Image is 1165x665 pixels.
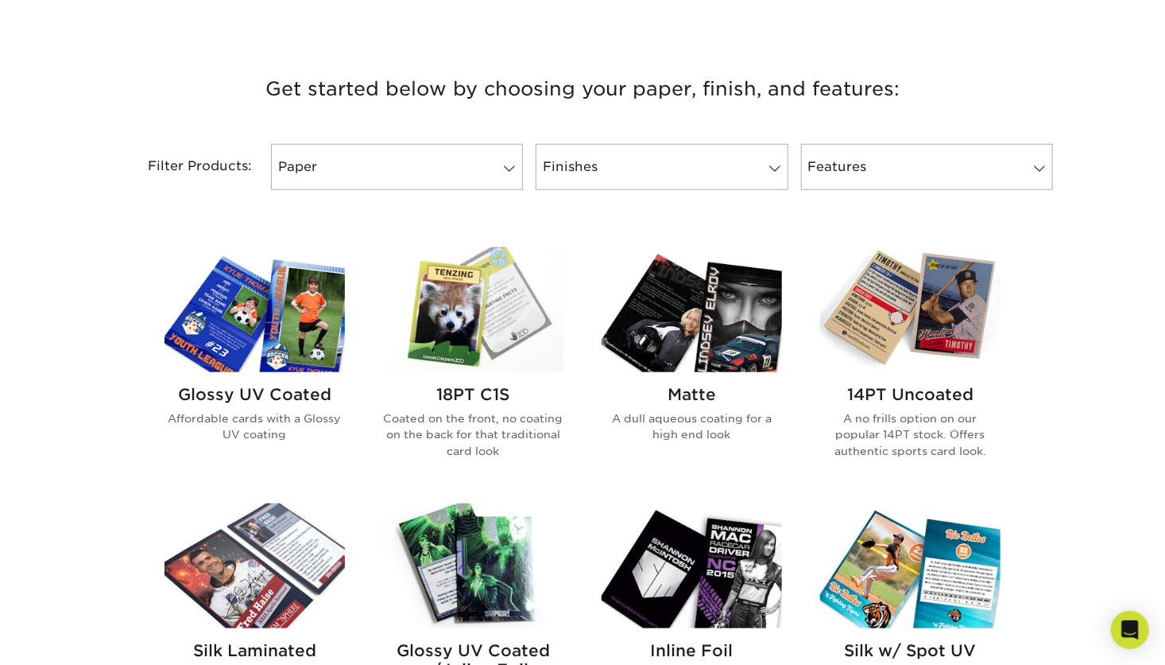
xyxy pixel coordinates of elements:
a: Paper [271,144,523,190]
a: Glossy UV Coated Trading Cards Glossy UV Coated Affordable cards with a Glossy UV coating [164,247,345,484]
img: 18PT C1S Trading Cards [383,247,563,372]
p: Coated on the front, no coating on the back for that traditional card look [383,410,563,459]
img: 14PT Uncoated Trading Cards [820,247,1001,372]
img: Glossy UV Coated w/ Inline Foil Trading Cards [383,504,563,628]
a: Features [801,144,1053,190]
a: 18PT C1S Trading Cards 18PT C1S Coated on the front, no coating on the back for that traditional ... [383,247,563,484]
h2: 18PT C1S [383,385,563,404]
h2: Silk w/ Spot UV [820,641,1001,660]
h2: Silk Laminated [164,641,345,660]
img: Silk Laminated Trading Cards [164,504,345,628]
p: Affordable cards with a Glossy UV coating [164,410,345,443]
img: Inline Foil Trading Cards [602,504,782,628]
h2: Glossy UV Coated [164,385,345,404]
img: Matte Trading Cards [602,247,782,372]
div: Open Intercom Messenger [1111,611,1149,649]
div: Filter Products: [106,144,265,190]
a: 14PT Uncoated Trading Cards 14PT Uncoated A no frills option on our popular 14PT stock. Offers au... [820,247,1001,484]
h2: Matte [602,385,782,404]
h3: Get started below by choosing your paper, finish, and features: [118,53,1047,125]
h2: 14PT Uncoated [820,385,1001,404]
img: Glossy UV Coated Trading Cards [164,247,345,372]
a: Finishes [536,144,788,190]
p: A no frills option on our popular 14PT stock. Offers authentic sports card look. [820,410,1001,459]
p: A dull aqueous coating for a high end look [602,410,782,443]
a: Matte Trading Cards Matte A dull aqueous coating for a high end look [602,247,782,484]
iframe: Google Customer Reviews [1034,622,1165,665]
img: Silk w/ Spot UV Trading Cards [820,504,1001,628]
h2: Inline Foil [602,641,782,660]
